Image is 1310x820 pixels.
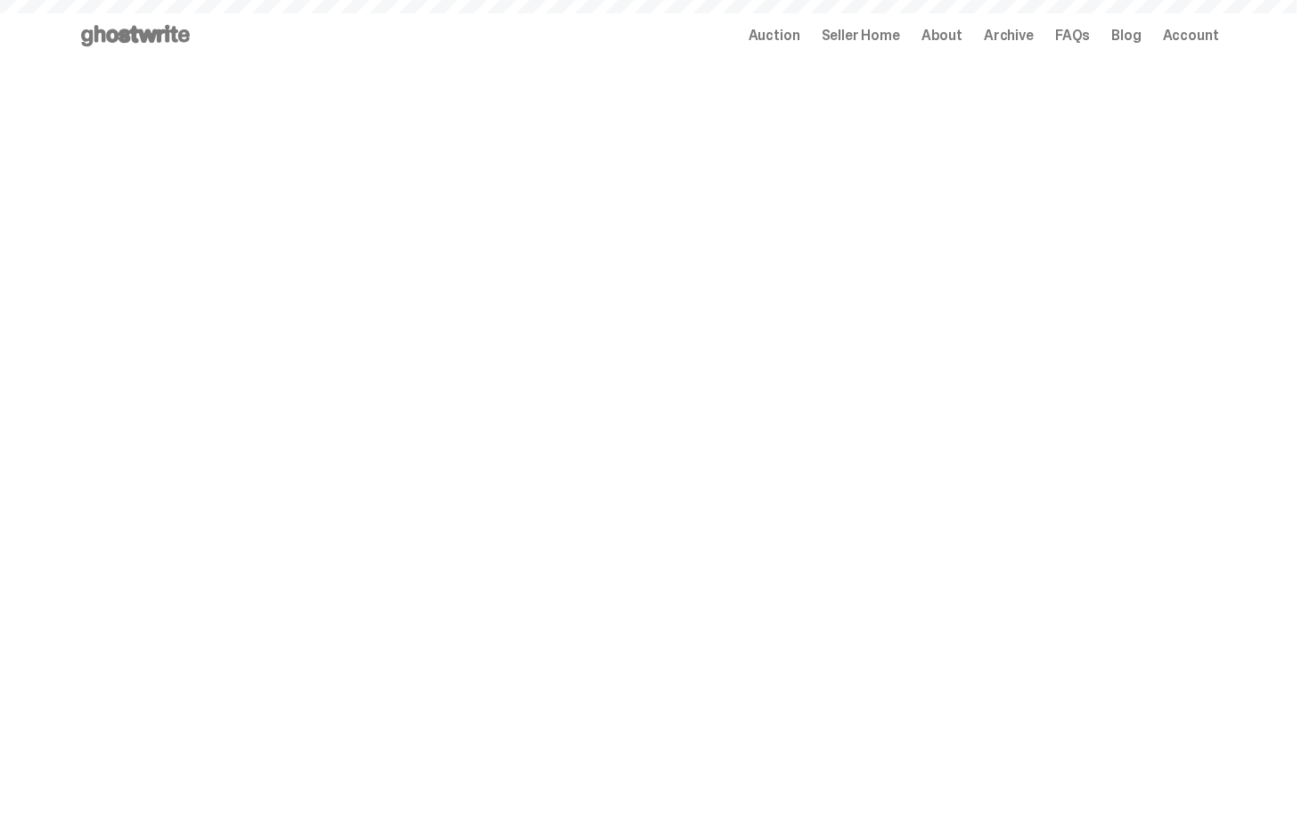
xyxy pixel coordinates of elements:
[921,29,962,43] a: About
[984,29,1034,43] a: Archive
[1111,29,1141,43] a: Blog
[822,29,900,43] a: Seller Home
[1055,29,1090,43] a: FAQs
[1163,29,1219,43] a: Account
[749,29,800,43] a: Auction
